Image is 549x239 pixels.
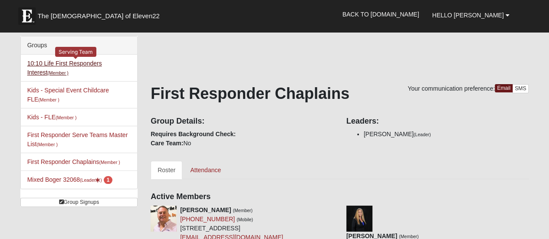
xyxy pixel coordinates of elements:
[99,160,120,165] small: (Member )
[20,198,138,207] a: Group Signups
[104,176,113,184] span: number of pending members
[414,132,431,137] small: (Leader)
[56,115,76,120] small: (Member )
[151,84,529,103] h1: First Responder Chaplains
[151,117,333,126] h4: Group Details:
[180,206,231,213] strong: [PERSON_NAME]
[151,192,529,202] h4: Active Members
[27,114,77,121] a: Kids - FLE(Member )
[151,131,236,138] strong: Requires Background Check:
[47,70,68,75] small: (Member )
[14,3,187,25] a: The [DEMOGRAPHIC_DATA] of Eleven22
[426,4,516,26] a: Hello [PERSON_NAME]
[233,208,253,213] small: (Member)
[151,161,182,179] a: Roster
[27,87,109,103] a: Kids - Special Event Childcare FLE(Member )
[27,60,102,76] a: 10:10 Life First Responders Interest(Member )
[151,140,183,147] strong: Care Team:
[38,97,59,102] small: (Member )
[21,36,137,55] div: Groups
[38,12,160,20] span: The [DEMOGRAPHIC_DATA] of Eleven22
[512,84,529,93] a: SMS
[36,142,57,147] small: (Member )
[408,85,495,92] span: Your communication preference:
[336,3,426,25] a: Back to [DOMAIN_NAME]
[18,7,36,25] img: Eleven22 logo
[237,217,253,222] small: (Mobile)
[80,177,102,183] small: (Leader )
[183,161,228,179] a: Attendance
[346,117,529,126] h4: Leaders:
[27,176,113,183] a: Mixed Boger 32068(Leader) 1
[432,12,504,19] span: Hello [PERSON_NAME]
[144,111,340,148] div: No
[364,130,529,139] li: [PERSON_NAME]
[180,216,235,223] a: [PHONE_NUMBER]
[27,158,120,165] a: First Responder Chaplains(Member )
[27,131,128,147] a: First Responder Serve Teams Master List(Member )
[495,84,513,92] a: Email
[55,47,96,57] div: Serving Team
